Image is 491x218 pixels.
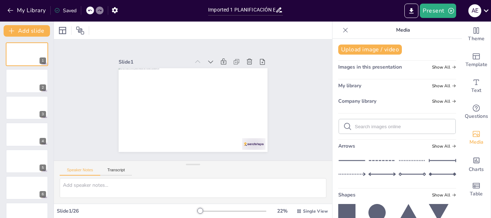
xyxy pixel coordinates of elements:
div: 5 [40,164,46,171]
div: 1 [6,42,48,66]
span: Text [471,87,481,94]
span: Company library [338,98,376,105]
span: Show all [432,65,456,70]
div: 22 % [274,208,291,214]
span: Images in this presentation [338,64,402,70]
span: Theme [468,35,485,43]
button: A E [468,4,481,18]
div: Change the overall theme [462,22,491,47]
div: Add ready made slides [462,47,491,73]
span: Questions [465,112,488,120]
div: Saved [54,7,77,14]
span: Show all [432,144,456,149]
div: Layout [57,25,68,36]
div: 4 [6,122,48,146]
div: 2 [6,69,48,93]
span: My library [338,82,361,89]
span: Charts [469,166,484,173]
div: 3 [40,111,46,117]
span: Shapes [338,191,355,198]
input: Search images online [355,124,451,129]
button: My Library [5,5,49,16]
div: 2 [40,84,46,91]
div: Add images, graphics, shapes or video [462,125,491,151]
p: Media [351,22,455,39]
div: 6 [40,191,46,198]
div: 5 [6,149,48,173]
span: Table [470,190,483,198]
div: 1 [40,57,46,64]
span: Show all [432,83,456,88]
div: Add a table [462,177,491,203]
button: Transcript [100,168,132,176]
input: Insert title [208,5,275,15]
span: Template [465,61,487,69]
button: Export to PowerPoint [404,4,418,18]
span: Single View [303,208,328,214]
div: Add text boxes [462,73,491,99]
span: Position [76,26,84,35]
span: Show all [432,99,456,104]
button: Upload image / video [338,45,402,55]
div: Get real-time input from your audience [462,99,491,125]
span: Arrows [338,143,355,149]
span: Media [469,138,483,146]
div: Slide 1 [123,51,194,65]
button: Present [420,4,456,18]
div: 4 [40,138,46,144]
span: Show all [432,193,456,198]
div: 6 [6,176,48,200]
div: Add charts and graphs [462,151,491,177]
button: Speaker Notes [60,168,100,176]
button: Add slide [4,25,50,37]
div: Slide 1 / 26 [57,208,197,214]
div: 3 [6,96,48,120]
div: A E [468,4,481,17]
